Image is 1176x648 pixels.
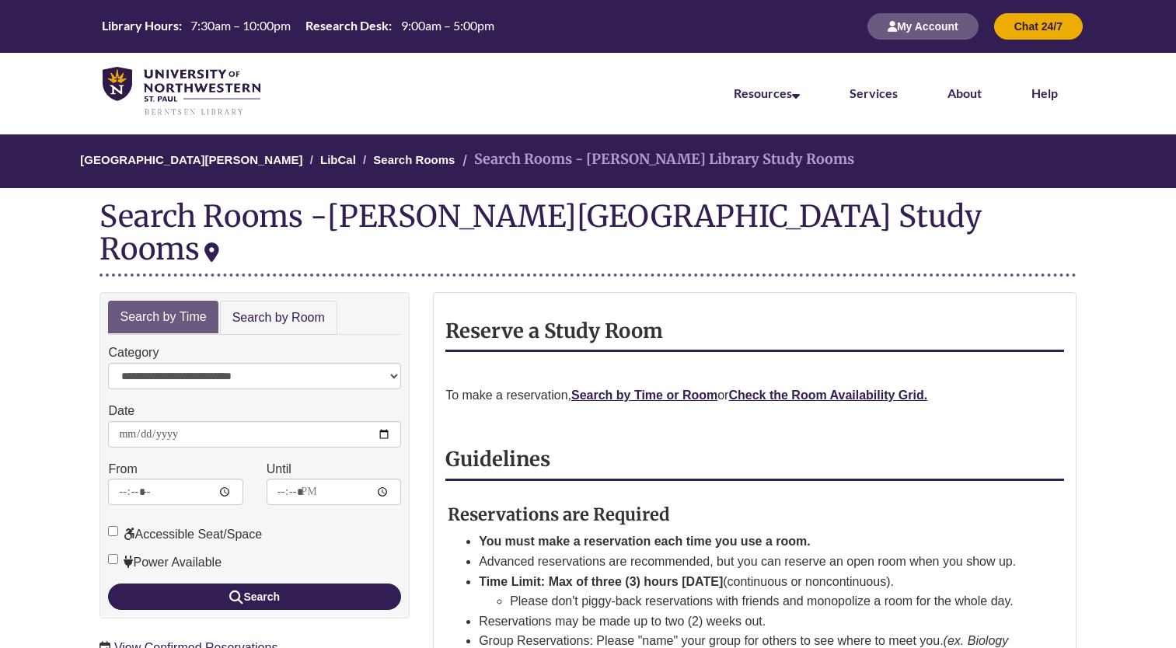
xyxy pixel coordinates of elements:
div: Search Rooms - [99,200,1076,276]
a: Hours Today [96,17,500,36]
a: Check the Room Availability Grid. [728,388,927,402]
a: LibCal [320,153,356,166]
label: Date [108,401,134,421]
a: Services [850,85,898,100]
button: Search [108,584,401,610]
a: Search by Time [108,301,218,334]
input: Power Available [108,554,118,564]
label: Accessible Seat/Space [108,524,262,545]
label: Until [267,459,291,479]
p: To make a reservation, or [445,385,1063,406]
strong: Guidelines [445,447,550,472]
a: Resources [734,85,800,100]
span: 9:00am – 5:00pm [401,18,494,33]
img: UNWSP Library Logo [103,67,260,117]
a: Chat 24/7 [994,19,1083,33]
a: [GEOGRAPHIC_DATA][PERSON_NAME] [80,153,302,166]
strong: Time Limit: Max of three (3) hours [DATE] [479,575,723,588]
th: Library Hours: [96,17,184,34]
table: Hours Today [96,17,500,34]
strong: Reserve a Study Room [445,319,663,343]
nav: Breadcrumb [99,134,1076,188]
li: (continuous or noncontinuous). [479,572,1026,611]
label: Category [108,343,159,363]
li: Reservations may be made up to two (2) weeks out. [479,611,1026,632]
a: Help [1031,85,1058,100]
a: Search by Room [220,301,337,336]
label: Power Available [108,552,222,573]
strong: Reservations are Required [448,503,670,525]
label: From [108,459,137,479]
a: About [947,85,982,100]
li: Please don't piggy-back reservations with friends and monopolize a room for the whole day. [510,591,1026,611]
span: 7:30am – 10:00pm [190,18,291,33]
li: Search Rooms - [PERSON_NAME] Library Study Rooms [459,148,854,171]
button: Chat 24/7 [994,13,1083,40]
a: Search Rooms [373,153,455,166]
a: My Account [867,19,979,33]
th: Research Desk: [299,17,394,34]
button: My Account [867,13,979,40]
div: [PERSON_NAME][GEOGRAPHIC_DATA] Study Rooms [99,197,982,267]
a: Search by Time or Room [571,388,717,402]
strong: You must make a reservation each time you use a room. [479,535,811,548]
input: Accessible Seat/Space [108,526,118,536]
li: Advanced reservations are recommended, but you can reserve an open room when you show up. [479,552,1026,572]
